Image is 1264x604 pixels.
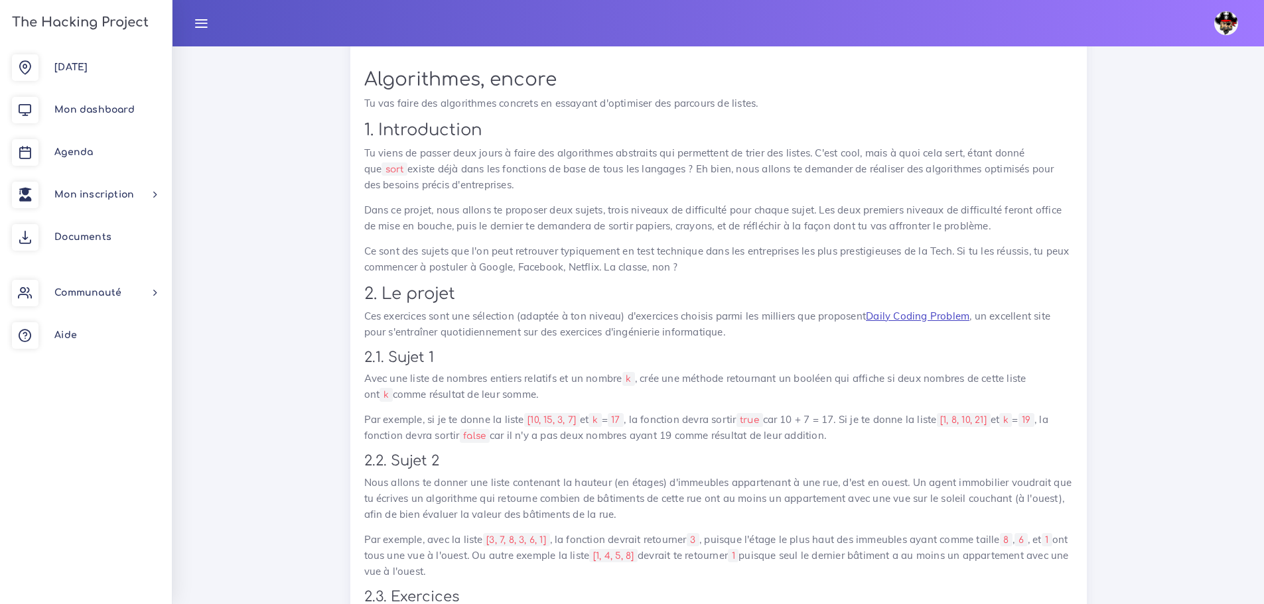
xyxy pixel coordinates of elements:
code: k [622,372,635,386]
span: Mon dashboard [54,105,135,115]
code: 1 [1042,533,1052,547]
code: 3 [687,533,699,547]
p: Ce sont des sujets que l'on peut retrouver typiquement en test technique dans les entreprises les... [364,243,1073,275]
p: Avec une liste de nombres entiers relatifs et un nombre , crée une méthode retournant un booléen ... [364,371,1073,402]
a: Daily Coding Problem [866,310,969,322]
code: 8 [1000,533,1013,547]
h2: 1. Introduction [364,121,1073,140]
code: false [460,429,490,443]
span: [DATE] [54,62,88,72]
code: k [999,413,1012,427]
code: k [380,388,392,402]
p: Tu viens de passer deux jours à faire des algorithmes abstraits qui permettent de trier des liste... [364,145,1073,193]
span: Documents [54,232,111,242]
span: Agenda [54,147,93,157]
code: sort [382,162,407,176]
p: Par exemple, si je te donne la liste et = , la fonction devra sortir car 10 + 7 = 17. Si je te do... [364,412,1073,444]
span: Mon inscription [54,190,134,200]
h1: Algorithmes, encore [364,69,1073,91]
code: 19 [1018,413,1035,427]
code: [10, 15, 3, 7] [524,413,580,427]
p: Nous allons te donner une liste contenant la hauteur (en étages) d'immeubles appartenant à une ru... [364,475,1073,522]
p: Par exemple, avec la liste , la fonction devrait retourner , puisque l'étage le plus haut des imm... [364,532,1073,579]
code: 17 [608,413,624,427]
h3: The Hacking Project [8,15,149,30]
h3: 2.1. Sujet 1 [364,349,1073,366]
span: Aide [54,330,77,340]
p: Dans ce projet, nous allons te proposer deux sujets, trois niveaux de difficulté pour chaque suje... [364,202,1073,234]
span: Communauté [54,288,121,298]
code: [1, 4, 5, 8] [589,549,638,563]
code: [1, 8, 10, 21] [937,413,991,427]
img: avatar [1214,11,1238,35]
code: true [737,413,763,427]
h3: 2.2. Sujet 2 [364,453,1073,469]
code: k [589,413,601,427]
h2: 2. Le projet [364,284,1073,304]
p: Ces exercices sont une sélection (adaptée à ton niveau) d'exercices choisis parmi les milliers qu... [364,308,1073,340]
code: [3, 7, 8, 3, 6, 1] [483,533,550,547]
code: 1 [728,549,738,563]
code: 6 [1015,533,1027,547]
p: Tu vas faire des algorithmes concrets en essayant d'optimiser des parcours de listes. [364,95,1073,111]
